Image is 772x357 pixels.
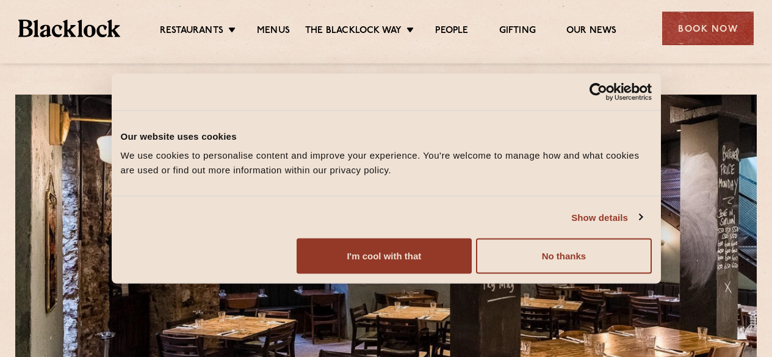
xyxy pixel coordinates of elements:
[566,25,617,38] a: Our News
[499,25,536,38] a: Gifting
[257,25,290,38] a: Menus
[18,20,120,37] img: BL_Textured_Logo-footer-cropped.svg
[476,239,651,274] button: No thanks
[297,239,472,274] button: I'm cool with that
[571,210,642,225] a: Show details
[160,25,223,38] a: Restaurants
[305,25,402,38] a: The Blacklock Way
[435,25,468,38] a: People
[121,148,652,178] div: We use cookies to personalise content and improve your experience. You're welcome to manage how a...
[662,12,754,45] div: Book Now
[545,82,652,101] a: Usercentrics Cookiebot - opens in a new window
[121,129,652,143] div: Our website uses cookies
